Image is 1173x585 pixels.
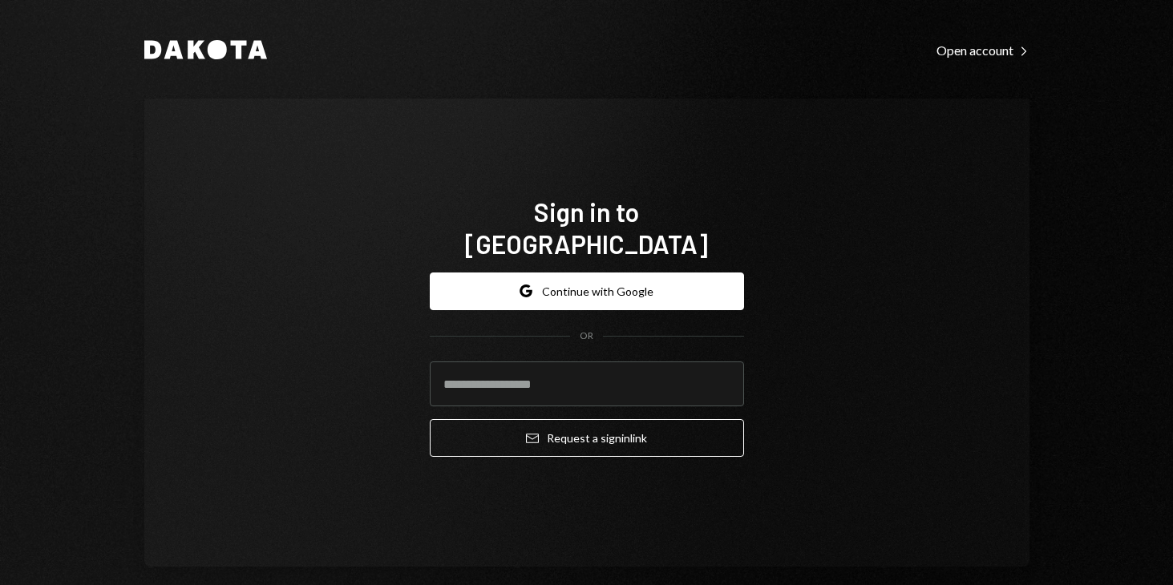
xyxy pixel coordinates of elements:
[430,196,744,260] h1: Sign in to [GEOGRAPHIC_DATA]
[936,41,1029,58] a: Open account
[430,419,744,457] button: Request a signinlink
[430,272,744,310] button: Continue with Google
[580,329,593,343] div: OR
[936,42,1029,58] div: Open account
